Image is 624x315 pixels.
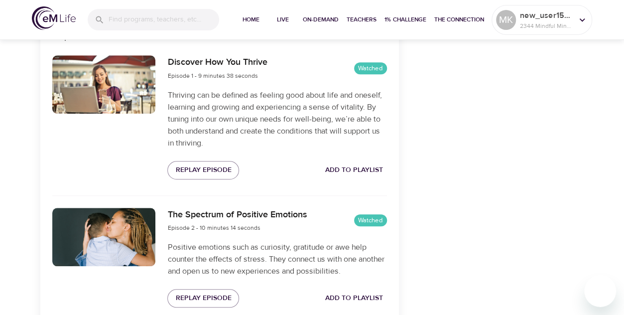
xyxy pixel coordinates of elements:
[321,289,387,308] button: Add to Playlist
[167,289,239,308] button: Replay Episode
[32,6,76,30] img: logo
[325,292,383,305] span: Add to Playlist
[347,14,376,25] span: Teachers
[520,9,573,21] p: new_user1566398680
[584,275,616,307] iframe: Button to launch messaging window
[239,14,263,25] span: Home
[434,14,484,25] span: The Connection
[109,9,219,30] input: Find programs, teachers, etc...
[175,292,231,305] span: Replay Episode
[167,89,386,149] p: Thriving can be defined as feeling good about life and oneself, learning and growing and experien...
[167,208,307,222] h6: The Spectrum of Positive Emotions
[496,10,516,30] div: MK
[303,14,339,25] span: On-Demand
[167,241,386,277] p: Positive emotions such as curiosity, gratitude or awe help counter the effects of stress. They co...
[321,161,387,179] button: Add to Playlist
[520,21,573,30] p: 2344 Mindful Minutes
[325,164,383,176] span: Add to Playlist
[167,72,257,80] span: Episode 1 - 9 minutes 38 seconds
[175,164,231,176] span: Replay Episode
[271,14,295,25] span: Live
[354,216,387,225] span: Watched
[167,55,267,70] h6: Discover How You Thrive
[167,161,239,179] button: Replay Episode
[354,64,387,73] span: Watched
[167,224,260,232] span: Episode 2 - 10 minutes 14 seconds
[384,14,426,25] span: 1% Challenge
